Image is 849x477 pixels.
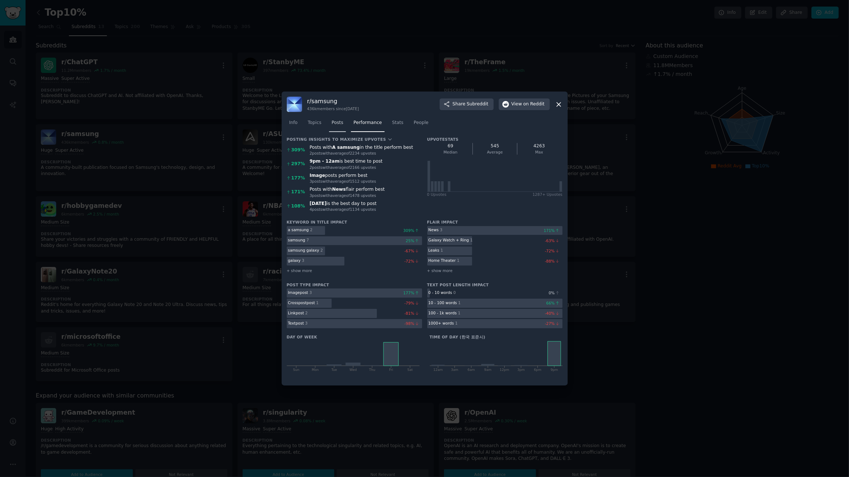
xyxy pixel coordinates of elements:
div: -63 % [545,238,562,243]
div: samsung [288,237,305,243]
span: + show more [287,268,312,273]
div: 66 % [546,300,562,306]
div: 436k members since [DATE] [307,106,359,111]
div: 1 [441,248,443,253]
div: 10 - 100 words [428,300,457,305]
div: Posts with flair perform best [310,186,422,193]
div: -27 % [545,321,562,326]
div: is best time to post [310,158,422,165]
div: Crosspost post [288,300,315,305]
h3: Text Post Length Impact [427,282,563,287]
span: People [414,120,429,126]
div: 100 - 1k words [428,310,457,315]
span: + show more [427,268,453,273]
tspan: 12pm [499,368,509,372]
div: 177 % [291,175,305,182]
tspan: Wed [350,368,357,372]
a: Performance [351,117,385,132]
span: on Reddit [523,101,544,108]
a: Posts [329,117,346,132]
span: Share [452,101,488,108]
h3: Upvote Stats [427,137,459,142]
div: 309 % [291,147,305,154]
div: 7 [306,237,309,243]
div: 2 post s with average of 2166 upvote s [310,165,422,170]
div: News [428,227,439,232]
div: 1000+ words [428,321,454,326]
div: 177 % [403,290,422,295]
div: -88 % [545,259,562,264]
div: 309 % [403,228,422,233]
div: 3 [309,290,312,295]
span: Info [289,120,298,126]
div: 2 [305,310,308,315]
tspan: 9am [484,368,491,372]
div: 0 % [549,290,563,295]
div: 171 % [291,189,305,195]
div: 297 % [291,161,305,167]
div: 2 [320,248,323,253]
div: Leaks [428,248,439,253]
div: 2 [310,227,313,232]
div: posts perform best [310,172,422,179]
div: 1 [470,237,473,243]
a: Viewon Reddit [499,98,550,110]
div: is the best day to post [310,201,422,207]
div: Link post [288,310,304,315]
div: 1 [458,310,460,315]
tspan: 9pm [551,368,558,372]
div: -40 % [545,311,562,316]
div: 1 [458,300,461,305]
div: 108 % [291,203,305,210]
tspan: 3am [451,368,458,372]
div: 1287+ Upvotes [533,192,563,197]
div: Posts with in the title perform best [310,144,422,151]
div: 3 [305,321,308,326]
b: News [332,187,346,192]
h3: Flair impact [427,220,563,225]
div: Text post [288,321,304,326]
tspan: 6am [467,368,475,372]
div: 3 [302,258,304,263]
b: A samsung [332,145,360,150]
div: 545 [475,143,514,150]
div: 1 [455,321,458,326]
tspan: Sat [407,368,413,372]
a: Topics [305,117,324,132]
span: Performance [354,120,382,126]
tspan: Sun [293,368,299,372]
div: 25 % [406,238,422,243]
div: 69 [431,143,470,150]
span: View [512,101,545,108]
img: samsung [287,97,302,112]
a: People [411,117,431,132]
tspan: Thu [368,368,375,372]
div: -98 % [404,321,422,326]
div: galaxy [288,258,301,263]
tspan: Tue [331,368,337,372]
a: Stats [390,117,406,132]
div: 4263 [520,143,559,150]
div: 0 - 10 words [428,290,452,295]
div: 3 [440,227,443,232]
div: 2 post s with average of 2234 upvote s [310,151,422,156]
div: 0 [454,290,456,295]
h3: r/ samsung [307,97,359,105]
div: Max [520,150,559,155]
button: Upvotes [364,137,392,142]
div: 3 post s with average of 1512 upvote s [310,179,422,184]
tspan: 6pm [534,368,541,372]
h3: Post Type Impact [287,282,422,287]
button: ShareSubreddit [440,98,493,110]
h3: Time of day ( 한국 표준시 ) [430,334,563,340]
div: 171 % [544,228,562,233]
h3: Day of week [287,334,420,340]
div: Home Theater [428,258,456,263]
span: Posts [332,120,343,126]
div: 1 [457,258,460,263]
tspan: 3pm [517,368,525,372]
div: Galaxy Watch + Ring [428,237,469,243]
tspan: Mon [312,368,319,372]
div: 3 post s with average of 1478 upvote s [310,193,422,198]
div: Image post [288,290,308,295]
